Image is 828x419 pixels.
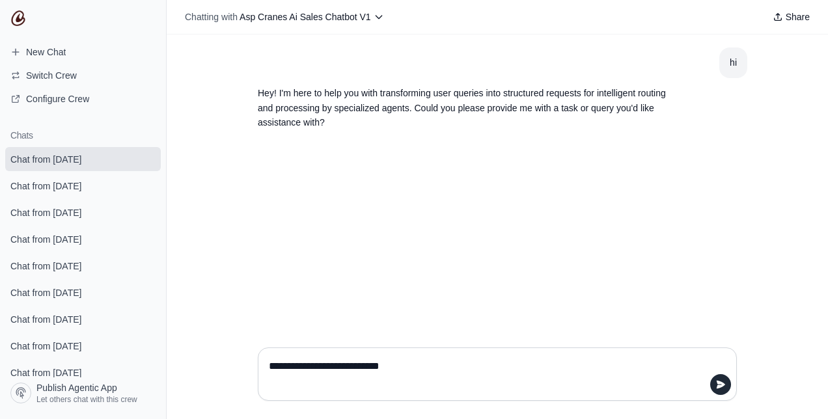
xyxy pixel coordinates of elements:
[180,8,389,26] button: Chatting with Asp Cranes Ai Sales Chatbot V1
[730,55,737,70] div: hi
[5,334,161,358] a: Chat from [DATE]
[5,307,161,331] a: Chat from [DATE]
[5,200,161,224] a: Chat from [DATE]
[5,360,161,385] a: Chat from [DATE]
[10,180,81,193] span: Chat from [DATE]
[5,174,161,198] a: Chat from [DATE]
[5,280,161,304] a: Chat from [DATE]
[10,313,81,326] span: Chat from [DATE]
[10,286,81,299] span: Chat from [DATE]
[786,10,810,23] span: Share
[10,340,81,353] span: Chat from [DATE]
[5,147,161,171] a: Chat from [DATE]
[26,92,89,105] span: Configure Crew
[240,12,371,22] span: Asp Cranes Ai Sales Chatbot V1
[26,46,66,59] span: New Chat
[247,78,685,138] section: Response
[719,47,747,78] section: User message
[36,381,117,394] span: Publish Agentic App
[10,206,81,219] span: Chat from [DATE]
[5,88,161,109] a: Configure Crew
[10,153,81,166] span: Chat from [DATE]
[767,8,815,26] button: Share
[10,233,81,246] span: Chat from [DATE]
[26,69,77,82] span: Switch Crew
[5,65,161,86] button: Switch Crew
[5,377,161,409] a: Publish Agentic App Let others chat with this crew
[5,42,161,62] a: New Chat
[10,260,81,273] span: Chat from [DATE]
[5,227,161,251] a: Chat from [DATE]
[36,394,137,405] span: Let others chat with this crew
[185,10,238,23] span: Chatting with
[5,254,161,278] a: Chat from [DATE]
[10,10,26,26] img: CrewAI Logo
[10,366,81,379] span: Chat from [DATE]
[258,86,674,130] p: Hey! I'm here to help you with transforming user queries into structured requests for intelligent...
